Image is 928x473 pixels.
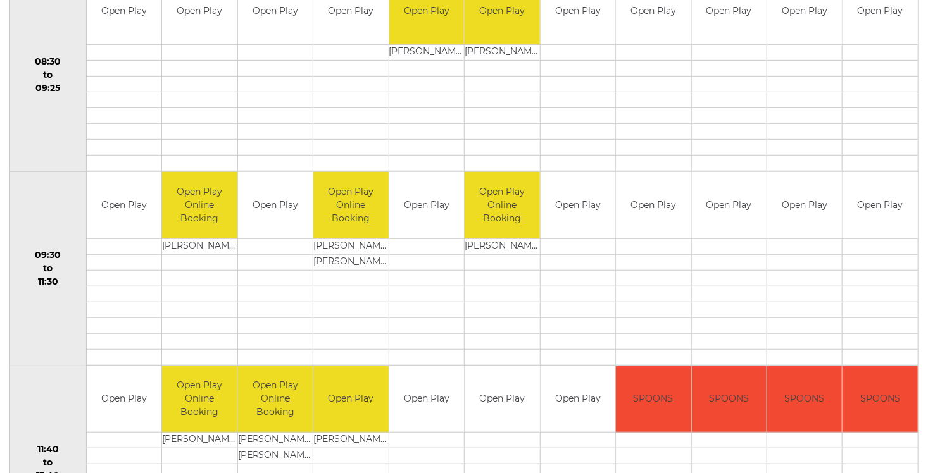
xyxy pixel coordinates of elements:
[87,172,161,238] td: Open Play
[238,433,313,448] td: [PERSON_NAME]
[692,172,767,238] td: Open Play
[616,172,691,238] td: Open Play
[313,172,388,238] td: Open Play Online Booking
[313,433,388,448] td: [PERSON_NAME]
[465,45,539,61] td: [PERSON_NAME]
[465,366,539,433] td: Open Play
[541,172,615,238] td: Open Play
[87,366,161,433] td: Open Play
[616,366,691,433] td: SPOONS
[238,448,313,464] td: [PERSON_NAME]
[767,172,842,238] td: Open Play
[313,238,388,254] td: [PERSON_NAME]
[238,172,313,238] td: Open Play
[541,366,615,433] td: Open Play
[238,366,313,433] td: Open Play Online Booking
[843,172,918,238] td: Open Play
[389,366,464,433] td: Open Play
[162,238,237,254] td: [PERSON_NAME]
[692,366,767,433] td: SPOONS
[162,433,237,448] td: [PERSON_NAME]
[162,366,237,433] td: Open Play Online Booking
[389,172,464,238] td: Open Play
[313,254,388,270] td: [PERSON_NAME]
[162,172,237,238] td: Open Play Online Booking
[767,366,842,433] td: SPOONS
[465,238,539,254] td: [PERSON_NAME]
[313,366,388,433] td: Open Play
[10,172,87,366] td: 09:30 to 11:30
[465,172,539,238] td: Open Play Online Booking
[843,366,918,433] td: SPOONS
[389,45,464,61] td: [PERSON_NAME]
